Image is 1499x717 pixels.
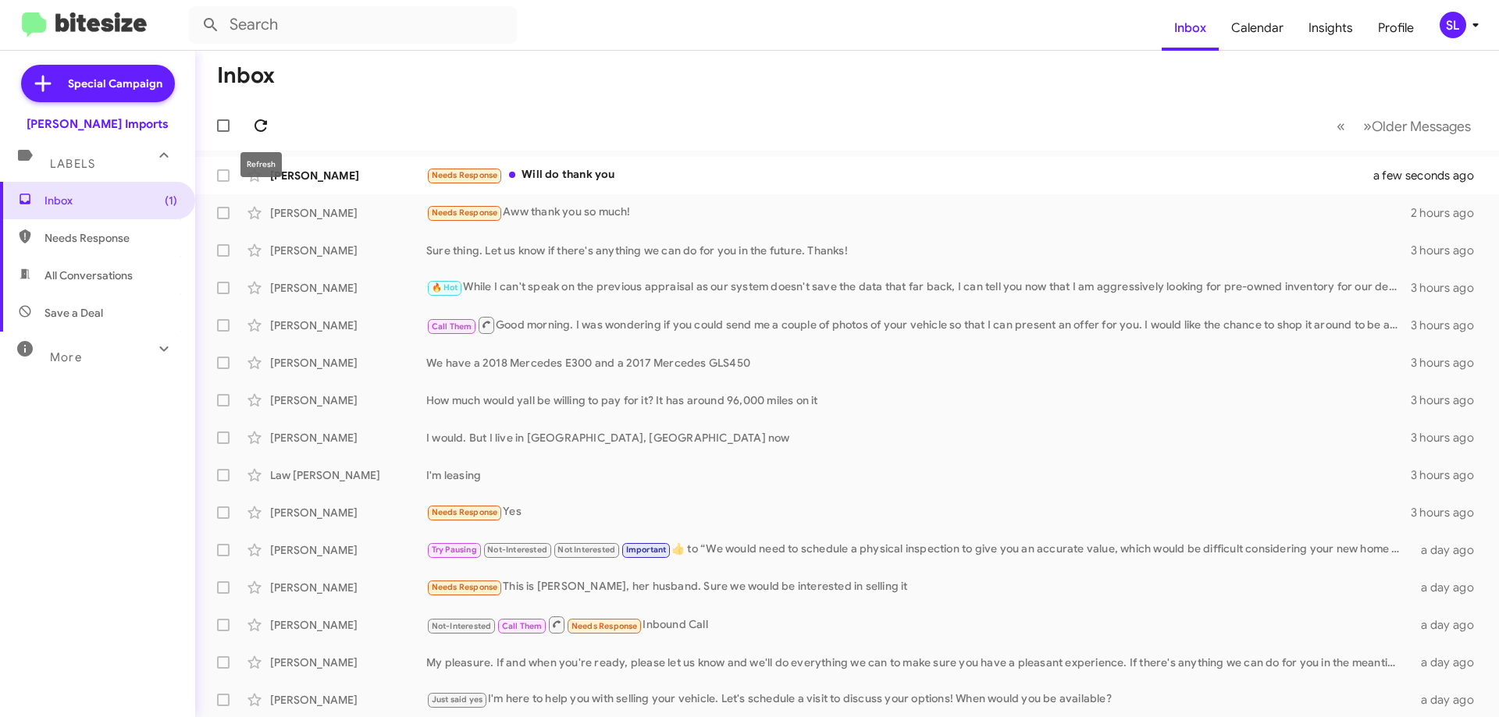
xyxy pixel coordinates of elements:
div: Law [PERSON_NAME] [270,467,426,483]
div: [PERSON_NAME] [270,168,426,183]
div: [PERSON_NAME] [270,318,426,333]
span: » [1363,116,1372,136]
div: 2 hours ago [1411,205,1487,221]
div: While I can't speak on the previous appraisal as our system doesn't save the data that far back, ... [426,279,1411,296]
div: a day ago [1412,692,1487,708]
div: We have a 2018 Mercedes E300 and a 2017 Mercedes GLS450 [426,355,1411,371]
span: Needs Response [432,208,498,218]
div: Will do thank you [426,166,1393,184]
span: Labels [50,157,95,171]
a: Inbox [1162,5,1219,51]
nav: Page navigation example [1328,110,1480,142]
span: Save a Deal [45,305,103,321]
div: SL [1440,12,1466,38]
div: I'm here to help you with selling your vehicle. Let's schedule a visit to discuss your options! W... [426,690,1412,708]
span: Not-Interested [487,545,547,555]
div: [PERSON_NAME] [270,205,426,221]
button: Previous [1327,110,1355,142]
div: [PERSON_NAME] [270,655,426,670]
div: [PERSON_NAME] [270,542,426,558]
span: Needs Response [432,170,498,180]
div: 3 hours ago [1411,392,1487,408]
div: My pleasure. If and when you're ready, please let us know and we'll do everything we can to make ... [426,655,1412,670]
span: Needs Response [432,507,498,517]
button: SL [1426,12,1482,38]
span: « [1337,116,1345,136]
span: Needs Response [571,621,638,631]
div: Aww thank you so much! [426,204,1411,222]
div: 3 hours ago [1411,243,1487,258]
div: Yes [426,503,1411,521]
span: Older Messages [1372,118,1471,135]
div: [PERSON_NAME] [270,505,426,520]
div: [PERSON_NAME] [270,392,426,408]
a: Calendar [1219,5,1296,51]
span: Call Them [502,621,543,631]
div: 3 hours ago [1411,430,1487,445]
div: [PERSON_NAME] [270,430,426,445]
div: 3 hours ago [1411,467,1487,483]
span: 🔥 Hot [432,282,458,293]
div: Sure thing. Let us know if there's anything we can do for you in the future. Thanks! [426,243,1411,258]
span: More [50,350,82,364]
div: I'm leasing [426,467,1411,483]
div: [PERSON_NAME] Imports [27,116,169,132]
div: Good morning. I was wondering if you could send me a couple of photos of your vehicle so that I c... [426,315,1411,335]
div: 3 hours ago [1411,280,1487,296]
span: Inbox [45,193,177,208]
span: (1) [165,193,177,208]
div: a day ago [1412,655,1487,670]
input: Search [189,6,517,44]
div: [PERSON_NAME] [270,280,426,296]
div: 3 hours ago [1411,318,1487,333]
div: This is [PERSON_NAME], her husband. Sure we would be interested in selling it [426,578,1412,596]
div: [PERSON_NAME] [270,692,426,708]
a: Insights [1296,5,1365,51]
div: [PERSON_NAME] [270,243,426,258]
span: Just said yes [432,694,483,705]
a: Profile [1365,5,1426,51]
div: How much would yall be willing to pay for it? It has around 96,000 miles on it [426,392,1411,408]
div: Inbound Call [426,615,1412,634]
span: All Conversations [45,268,133,283]
span: Needs Response [45,230,177,246]
span: Try Pausing [432,545,477,555]
span: Not-Interested [432,621,492,631]
button: Next [1354,110,1480,142]
div: 3 hours ago [1411,505,1487,520]
div: [PERSON_NAME] [270,355,426,371]
div: a day ago [1412,542,1487,558]
span: Important [626,545,667,555]
a: Special Campaign [21,65,175,102]
span: Not Interested [557,545,615,555]
div: a few seconds ago [1393,168,1487,183]
span: Call Them [432,321,472,332]
h1: Inbox [217,63,275,88]
div: a day ago [1412,580,1487,595]
div: Refresh [240,152,282,177]
div: a day ago [1412,617,1487,633]
div: I would. But I live in [GEOGRAPHIC_DATA], [GEOGRAPHIC_DATA] now [426,430,1411,445]
span: Special Campaign [68,76,162,91]
div: 3 hours ago [1411,355,1487,371]
div: ​👍​ to “ We would need to schedule a physical inspection to give you an accurate value, which wou... [426,541,1412,559]
div: [PERSON_NAME] [270,617,426,633]
span: Needs Response [432,582,498,592]
div: [PERSON_NAME] [270,580,426,595]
